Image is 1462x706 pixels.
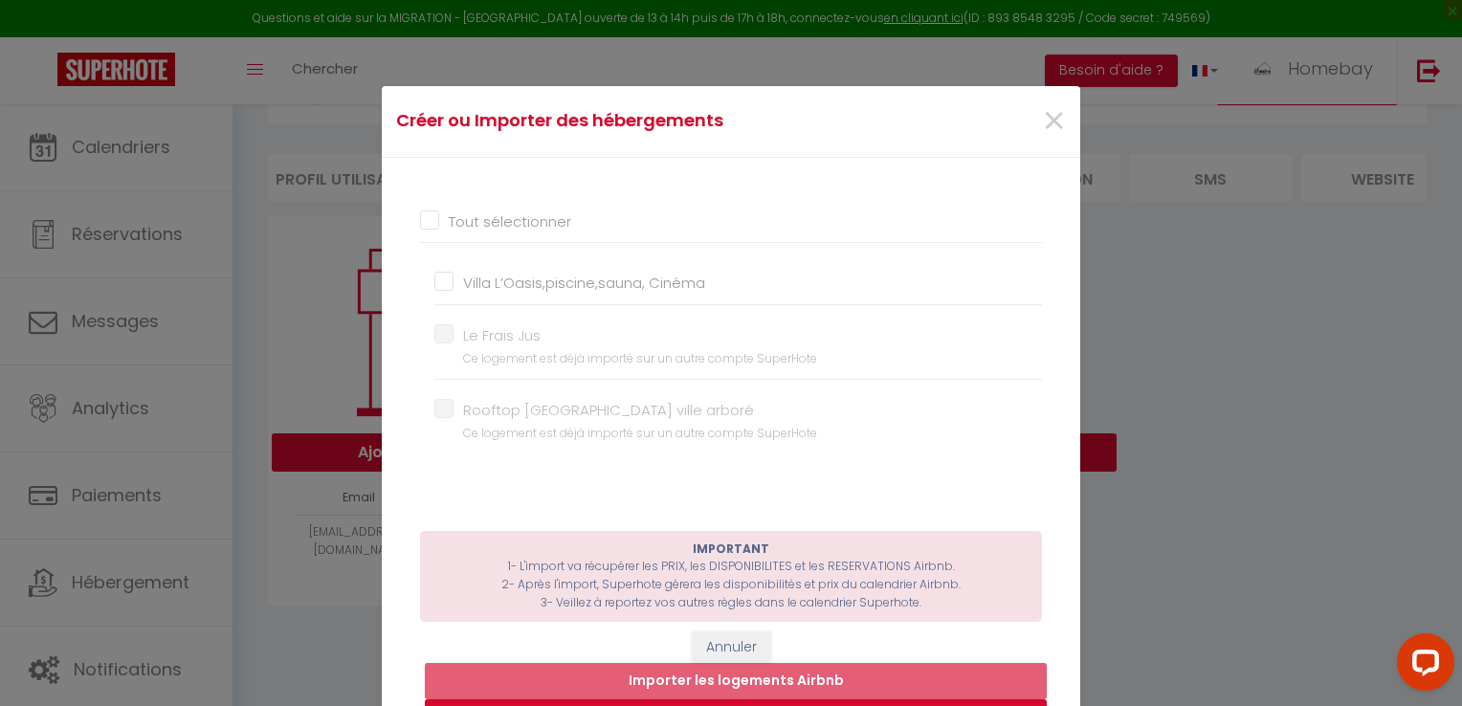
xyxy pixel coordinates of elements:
small: Ce logement est déjà importé sur un autre compte SuperHote [463,350,817,366]
button: Close [1042,101,1066,143]
small: Ce logement est déjà importé sur un autre compte SuperHote [463,425,817,441]
label: Villa L’Oasis,piscine,sauna, Cinéma [454,272,705,295]
button: Annuler [692,631,771,664]
button: Importer les logements Airbnb [425,663,1047,699]
span: × [1042,93,1066,150]
label: Rooftop [GEOGRAPHIC_DATA] ville arboré [454,399,817,444]
label: Tout sélectionner [439,210,571,233]
h4: Créer ou Importer des hébergements [396,107,834,134]
iframe: LiveChat chat widget [1382,626,1462,706]
b: IMPORTANT [693,541,769,557]
label: Le Frais Jus [454,324,817,369]
p: 1- L'import va récupérer les PRIX, les DISPONIBILITES et les RESERVATIONS Airbnb. 2- Après l'impo... [430,541,1032,612]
